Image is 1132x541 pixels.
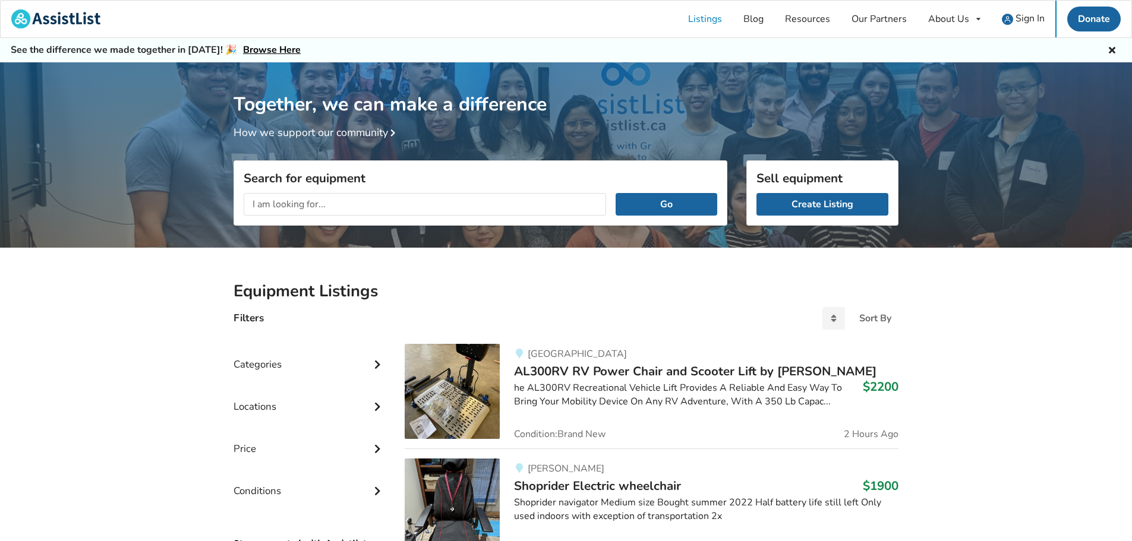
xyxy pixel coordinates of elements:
[244,193,606,216] input: I am looking for...
[1002,14,1013,25] img: user icon
[234,461,386,503] div: Conditions
[528,462,604,475] span: [PERSON_NAME]
[991,1,1055,37] a: user icon Sign In
[514,429,606,439] span: Condition: Brand New
[11,10,100,29] img: assistlist-logo
[1016,12,1045,25] span: Sign In
[405,344,500,439] img: mobility-al300rv rv power chair and scooter lift by harmar
[234,311,264,325] h4: Filters
[243,43,301,56] a: Browse Here
[859,314,891,323] div: Sort By
[863,478,898,493] h3: $1900
[244,170,717,186] h3: Search for equipment
[756,193,888,216] a: Create Listing
[234,377,386,419] div: Locations
[234,62,898,116] h1: Together, we can make a difference
[234,334,386,377] div: Categories
[863,379,898,394] h3: $2200
[514,496,898,523] div: Shoprider navigator Medium size Bought summer 2022 Half battery life still left Only used indoors...
[234,125,400,140] a: How we support our community
[234,281,898,302] h2: Equipment Listings
[514,363,876,379] span: AL300RV RV Power Chair and Scooter Lift by [PERSON_NAME]
[1067,7,1121,31] a: Donate
[514,381,898,409] div: he AL300RV Recreational Vehicle Lift Provides A Reliable And Easy Way To Bring Your Mobility Devi...
[928,14,969,24] div: About Us
[774,1,841,37] a: Resources
[514,477,681,494] span: Shoprider Electric wheelchair
[616,193,717,216] button: Go
[405,344,898,448] a: mobility-al300rv rv power chair and scooter lift by harmar[GEOGRAPHIC_DATA]AL300RV RV Power Chair...
[844,429,898,439] span: 2 Hours Ago
[11,44,301,56] h5: See the difference we made together in [DATE]! 🎉
[528,347,627,360] span: [GEOGRAPHIC_DATA]
[756,170,888,186] h3: Sell equipment
[733,1,774,37] a: Blog
[841,1,917,37] a: Our Partners
[677,1,733,37] a: Listings
[234,419,386,461] div: Price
